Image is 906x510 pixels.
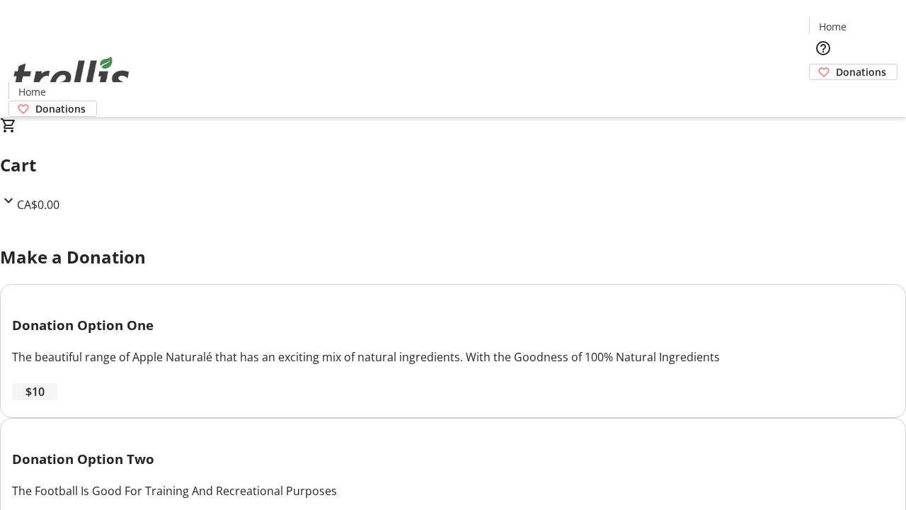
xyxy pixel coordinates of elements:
[12,315,894,335] h3: Donation Option One
[12,348,894,365] div: The beautiful range of Apple Naturalé that has an exciting mix of natural ingredients. With the G...
[12,449,894,469] h3: Donation Option Two
[810,19,855,34] a: Home
[25,383,45,400] span: $10
[18,84,46,99] span: Home
[12,482,894,499] div: The Football Is Good For Training And Recreational Purposes
[809,80,837,108] button: Cart
[35,101,86,116] span: Donations
[809,34,837,62] button: Help
[809,64,898,80] a: Donations
[819,19,847,34] span: Home
[8,101,97,117] a: Donations
[12,383,57,400] button: $10
[8,41,134,112] img: Orient E2E Organization YNnWEHQYu8's Logo
[9,84,55,99] a: Home
[17,197,59,212] span: CA$0.00
[836,64,886,79] span: Donations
